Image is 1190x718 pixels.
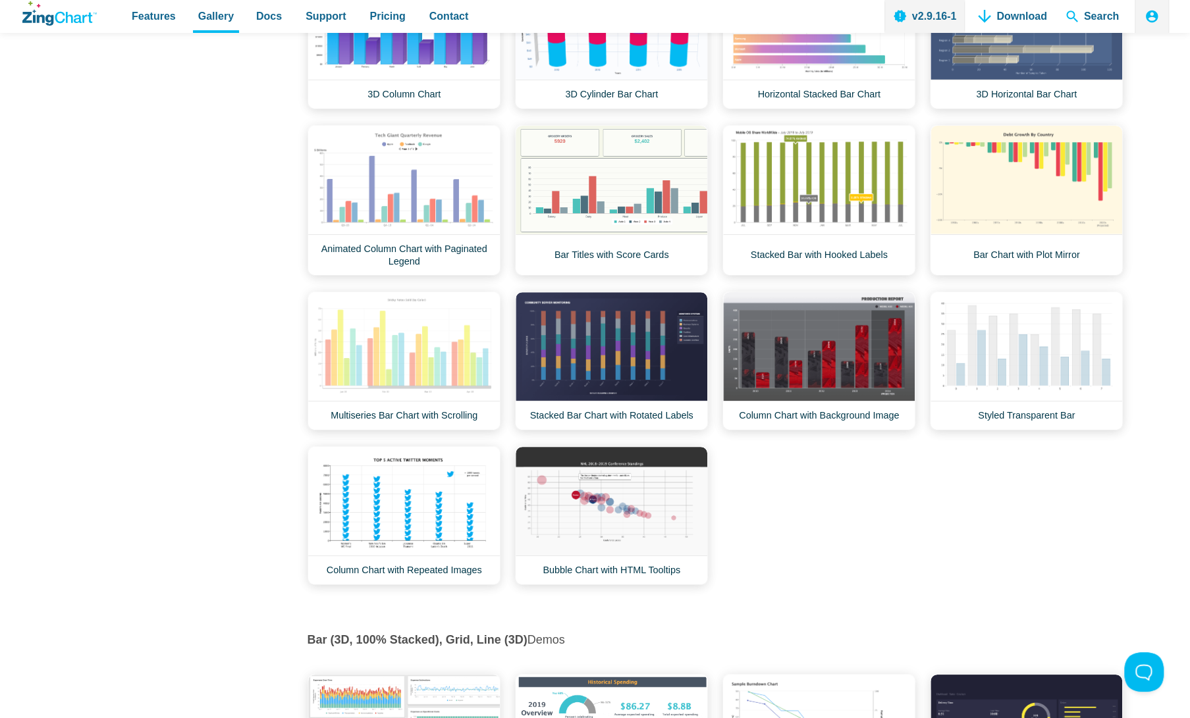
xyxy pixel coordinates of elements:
h2: Demos [308,632,1122,648]
a: Bar Titles with Score Cards [515,125,708,276]
a: Column Chart with Background Image [722,292,915,430]
a: Multiseries Bar Chart with Scrolling [308,292,500,430]
a: Bubble Chart with HTML Tooltips [515,446,708,585]
a: Stacked Bar with Hooked Labels [722,125,915,276]
a: Bar Chart with Plot Mirror [930,125,1123,276]
span: Contact [429,7,469,25]
a: Stacked Bar Chart with Rotated Labels [515,292,708,430]
a: Styled Transparent Bar [930,292,1123,430]
a: Column Chart with Repeated Images [308,446,500,585]
span: Support [306,7,346,25]
span: Features [132,7,176,25]
strong: Bar (3D, 100% Stacked), Grid, Line (3D) [308,633,527,646]
span: Pricing [369,7,405,25]
a: Animated Column Chart with Paginated Legend [308,125,500,276]
a: ZingChart Logo. Click to return to the homepage [22,1,97,26]
iframe: Toggle Customer Support [1124,652,1164,692]
span: Gallery [198,7,234,25]
span: Docs [256,7,282,25]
